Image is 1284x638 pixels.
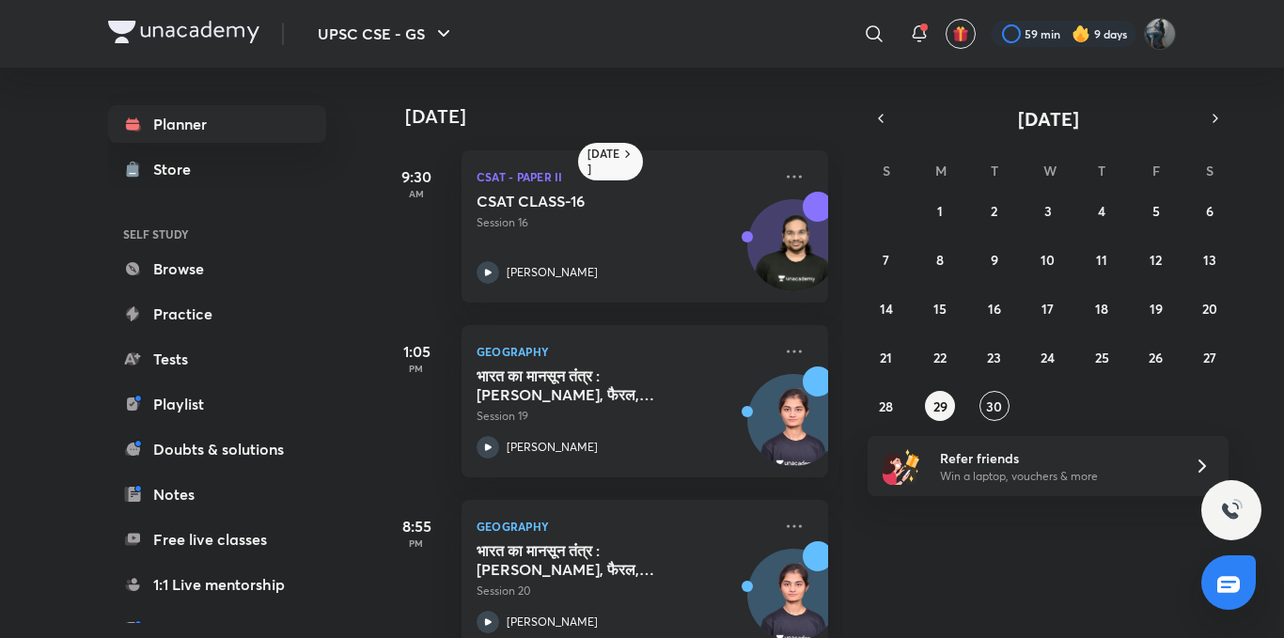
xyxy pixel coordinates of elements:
button: September 10, 2025 [1033,244,1063,274]
button: September 30, 2025 [979,391,1010,421]
button: September 14, 2025 [871,293,901,323]
h4: [DATE] [405,105,847,128]
abbr: September 5, 2025 [1152,202,1160,220]
abbr: September 7, 2025 [883,251,889,269]
abbr: September 24, 2025 [1041,349,1055,366]
button: avatar [946,19,976,49]
a: Free live classes [108,521,326,558]
button: September 22, 2025 [925,342,955,372]
abbr: September 6, 2025 [1206,202,1214,220]
abbr: September 23, 2025 [987,349,1001,366]
abbr: September 21, 2025 [880,349,892,366]
a: Doubts & solutions [108,430,326,468]
abbr: Wednesday [1043,162,1057,179]
h5: 1:05 [379,340,454,363]
h5: 9:30 [379,165,454,188]
button: September 6, 2025 [1195,195,1225,226]
button: September 15, 2025 [925,293,955,323]
button: September 26, 2025 [1141,342,1171,372]
abbr: September 18, 2025 [1095,300,1108,318]
abbr: Thursday [1098,162,1105,179]
abbr: Tuesday [991,162,998,179]
p: Win a laptop, vouchers & more [940,468,1171,485]
a: Notes [108,475,326,513]
img: ttu [1220,499,1243,521]
button: UPSC CSE - GS [306,15,466,53]
h5: भारत का मानसून तंंत्र : एडमंड हेली, फैरल, कोटेश्‍वरम् व यीन का सिद्धांत [477,366,711,404]
a: Practice [108,295,326,333]
h5: भारत का मानसून तंंत्र : एडमंड हेली, फैरल, कोटेश्‍वरम् व यीन का सिद्धांत [477,541,711,579]
abbr: September 4, 2025 [1098,202,1105,220]
abbr: September 14, 2025 [880,300,893,318]
button: September 18, 2025 [1087,293,1117,323]
h5: 8:55 [379,515,454,537]
abbr: September 17, 2025 [1041,300,1054,318]
img: referral [883,447,920,485]
img: avatar [952,25,969,42]
p: CSAT - Paper II [477,165,772,188]
img: Avatar [748,210,838,300]
p: PM [379,363,454,374]
p: Geography [477,340,772,363]
button: September 20, 2025 [1195,293,1225,323]
abbr: September 29, 2025 [933,397,947,415]
img: Company Logo [108,21,259,43]
abbr: September 26, 2025 [1149,349,1163,366]
p: Session 19 [477,408,772,425]
button: September 27, 2025 [1195,342,1225,372]
button: September 8, 2025 [925,244,955,274]
img: Komal [1144,18,1176,50]
abbr: September 28, 2025 [879,397,893,415]
abbr: Saturday [1206,162,1214,179]
div: Store [153,158,202,180]
p: AM [379,188,454,199]
button: September 11, 2025 [1087,244,1117,274]
button: September 23, 2025 [979,342,1010,372]
abbr: September 30, 2025 [986,397,1002,415]
abbr: September 12, 2025 [1150,251,1162,269]
button: September 25, 2025 [1087,342,1117,372]
abbr: September 13, 2025 [1203,251,1216,269]
button: September 17, 2025 [1033,293,1063,323]
button: September 2, 2025 [979,195,1010,226]
p: Geography [477,515,772,537]
abbr: Friday [1152,162,1160,179]
abbr: September 22, 2025 [933,349,947,366]
abbr: September 20, 2025 [1202,300,1217,318]
h6: Refer friends [940,448,1171,468]
button: September 3, 2025 [1033,195,1063,226]
p: [PERSON_NAME] [507,439,598,456]
h5: CSAT CLASS-16 [477,192,711,210]
img: streak [1072,24,1090,43]
button: September 16, 2025 [979,293,1010,323]
abbr: September 25, 2025 [1095,349,1109,366]
abbr: September 27, 2025 [1203,349,1216,366]
abbr: Sunday [883,162,890,179]
abbr: September 2, 2025 [991,202,997,220]
abbr: September 3, 2025 [1044,202,1052,220]
abbr: September 11, 2025 [1096,251,1107,269]
a: Planner [108,105,326,143]
button: September 19, 2025 [1141,293,1171,323]
a: Browse [108,250,326,288]
a: Playlist [108,385,326,423]
button: September 29, 2025 [925,391,955,421]
a: 1:1 Live mentorship [108,566,326,603]
h6: SELF STUDY [108,218,326,250]
button: September 13, 2025 [1195,244,1225,274]
abbr: September 19, 2025 [1150,300,1163,318]
button: September 5, 2025 [1141,195,1171,226]
button: September 7, 2025 [871,244,901,274]
p: Session 20 [477,583,772,599]
p: [PERSON_NAME] [507,614,598,630]
p: Session 16 [477,214,772,231]
a: Tests [108,340,326,378]
abbr: Monday [935,162,947,179]
button: September 1, 2025 [925,195,955,226]
abbr: September 16, 2025 [988,300,1001,318]
p: PM [379,537,454,549]
span: [DATE] [1018,106,1079,132]
button: September 21, 2025 [871,342,901,372]
abbr: September 9, 2025 [991,251,998,269]
button: September 4, 2025 [1087,195,1117,226]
